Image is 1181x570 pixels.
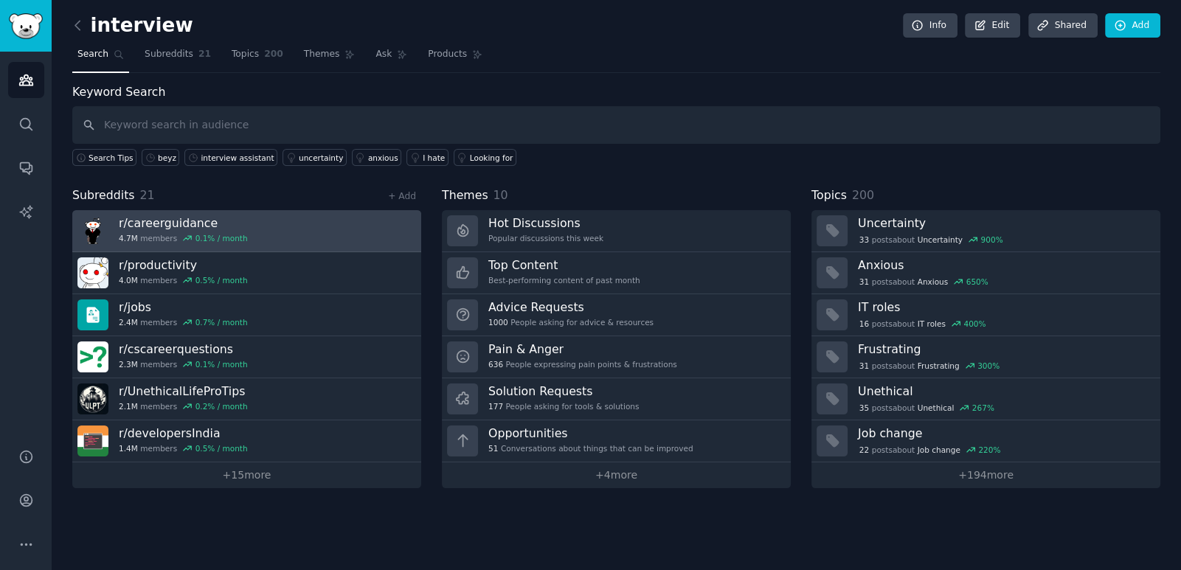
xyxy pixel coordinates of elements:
a: r/cscareerquestions2.3Mmembers0.1% / month [72,336,421,378]
div: People asking for tools & solutions [488,401,639,411]
a: Edit [965,13,1020,38]
img: jobs [77,299,108,330]
h3: r/ jobs [119,299,248,315]
h3: IT roles [858,299,1150,315]
a: Advice Requests1000People asking for advice & resources [442,294,791,336]
a: Opportunities51Conversations about things that can be improved [442,420,791,462]
h2: interview [72,14,193,38]
div: 0.2 % / month [195,401,248,411]
span: Uncertainty [918,234,963,245]
div: 0.5 % / month [195,275,248,285]
img: productivity [77,257,108,288]
input: Keyword search in audience [72,106,1160,144]
h3: r/ cscareerquestions [119,341,248,357]
a: uncertainty [283,149,347,166]
a: r/productivity4.0Mmembers0.5% / month [72,252,421,294]
h3: Pain & Anger [488,341,677,357]
a: anxious [352,149,401,166]
img: GummySearch logo [9,13,43,39]
div: interview assistant [201,153,274,163]
div: uncertainty [299,153,343,163]
img: UnethicalLifeProTips [77,383,108,414]
div: People asking for advice & resources [488,317,654,327]
span: 51 [488,443,498,453]
div: post s about [858,359,1001,372]
button: Search Tips [72,149,136,166]
div: anxious [368,153,398,163]
span: Themes [442,187,488,205]
h3: r/ UnethicalLifeProTips [119,383,248,399]
a: r/jobs2.4Mmembers0.7% / month [72,294,421,336]
div: Looking for [470,153,513,163]
a: Search [72,43,129,73]
h3: Advice Requests [488,299,654,315]
span: Frustrating [918,361,960,371]
img: developersIndia [77,425,108,456]
a: IT roles16postsaboutIT roles400% [811,294,1160,336]
span: 31 [859,277,869,287]
h3: Unethical [858,383,1150,399]
a: Shared [1028,13,1098,38]
a: +4more [442,462,791,488]
label: Keyword Search [72,85,165,99]
span: Subreddits [145,48,193,61]
div: Popular discussions this week [488,233,603,243]
div: 0.7 % / month [195,317,248,327]
div: 300 % [977,361,1000,371]
div: 650 % [966,277,988,287]
span: IT roles [918,319,946,329]
div: post s about [858,443,1002,456]
div: 267 % [972,403,994,413]
div: post s about [858,275,989,288]
a: Job change22postsaboutJob change220% [811,420,1160,462]
h3: Uncertainty [858,215,1150,231]
span: 200 [264,48,283,61]
a: Anxious31postsaboutAnxious650% [811,252,1160,294]
div: members [119,401,248,411]
div: 0.5 % / month [195,443,248,453]
div: People expressing pain points & frustrations [488,359,677,369]
span: Products [428,48,467,61]
h3: r/ developersIndia [119,425,248,441]
a: +15more [72,462,421,488]
span: 2.1M [119,401,138,411]
span: 1000 [488,317,508,327]
span: 177 [488,401,503,411]
div: 900 % [980,234,1002,245]
div: members [119,443,248,453]
div: Best-performing content of past month [488,275,640,285]
a: Topics200 [226,43,288,73]
img: careerguidance [77,215,108,246]
a: r/developersIndia1.4Mmembers0.5% / month [72,420,421,462]
span: 4.7M [119,233,138,243]
span: 4.0M [119,275,138,285]
a: Info [903,13,957,38]
h3: r/ productivity [119,257,248,273]
a: Unethical35postsaboutUnethical267% [811,378,1160,420]
a: Add [1105,13,1160,38]
a: beyz [142,149,179,166]
span: 21 [198,48,211,61]
span: 2.3M [119,359,138,369]
div: members [119,317,248,327]
a: Subreddits21 [139,43,216,73]
div: post s about [858,317,987,330]
div: Conversations about things that can be improved [488,443,693,453]
div: I hate [423,153,445,163]
div: 0.1 % / month [195,359,248,369]
a: Looking for [454,149,516,166]
span: 636 [488,359,503,369]
span: 33 [859,234,869,245]
a: r/UnethicalLifeProTips2.1Mmembers0.2% / month [72,378,421,420]
a: Uncertainty33postsaboutUncertainty900% [811,210,1160,252]
h3: Anxious [858,257,1150,273]
a: + Add [388,191,416,201]
span: Anxious [918,277,949,287]
div: members [119,233,248,243]
a: Top ContentBest-performing content of past month [442,252,791,294]
span: 10 [493,188,508,202]
div: 220 % [978,445,1000,455]
div: 400 % [963,319,986,329]
a: Pain & Anger636People expressing pain points & frustrations [442,336,791,378]
a: I hate [406,149,448,166]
